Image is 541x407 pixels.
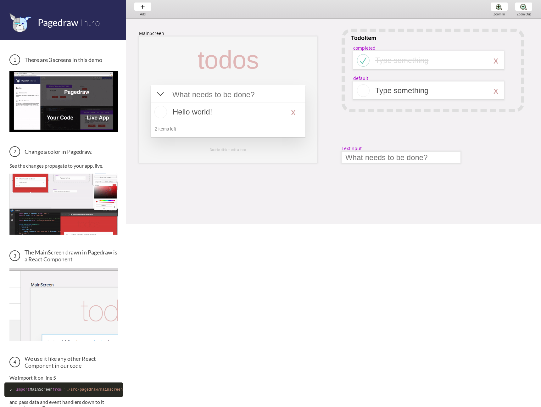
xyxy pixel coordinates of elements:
img: Change a color in Pagedraw [9,174,118,235]
img: The MainScreen Component in Pagedraw [9,268,118,341]
div: Zoom In [487,13,511,16]
div: TextInput [342,145,362,151]
span: from [53,387,62,392]
code: MainScreen [4,382,123,397]
div: Zoom Out [512,13,536,16]
img: baseline-add-24px.svg [139,3,146,10]
img: zoom-plus.png [496,3,502,10]
span: 5 [9,387,12,392]
span: Pagedraw [38,17,78,28]
div: MainScreen [139,30,164,36]
span: Intro [80,17,100,28]
p: See the changes propagate to your app, live. [9,163,118,169]
img: 3 screens [9,71,118,132]
div: Add [131,13,155,16]
h3: There are 3 screens in this demo [9,54,118,65]
div: default [353,75,368,81]
img: favicon.png [9,13,31,32]
h3: We use it like any other React Component in our code [9,355,118,369]
h3: Change a color in Pagedraw. [9,146,118,157]
img: zoom-minus.png [520,3,527,10]
span: import [16,387,30,392]
span: './src/pagedraw/mainscreen' [64,387,125,392]
p: We import it on line 5 [9,375,118,381]
div: completed [353,45,376,51]
h3: The MainScreen drawn in Pagedraw is a React Component [9,249,118,263]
